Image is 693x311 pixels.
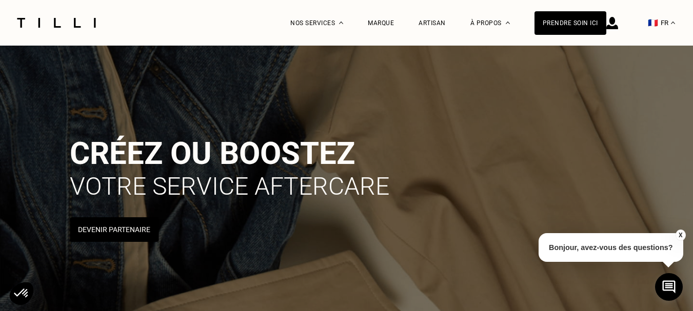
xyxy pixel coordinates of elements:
[648,18,658,28] span: 🇫🇷
[13,18,100,28] img: Logo du service de couturière Tilli
[534,11,606,35] a: Prendre soin ici
[539,233,683,262] p: Bonjour, avez-vous des questions?
[671,22,675,24] img: menu déroulant
[368,19,394,27] a: Marque
[70,217,159,242] button: Devenir Partenaire
[606,17,618,29] img: icône connexion
[675,230,685,241] button: X
[339,22,343,24] img: Menu déroulant
[70,135,355,172] span: Créez ou boostez
[506,22,510,24] img: Menu déroulant à propos
[419,19,446,27] a: Artisan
